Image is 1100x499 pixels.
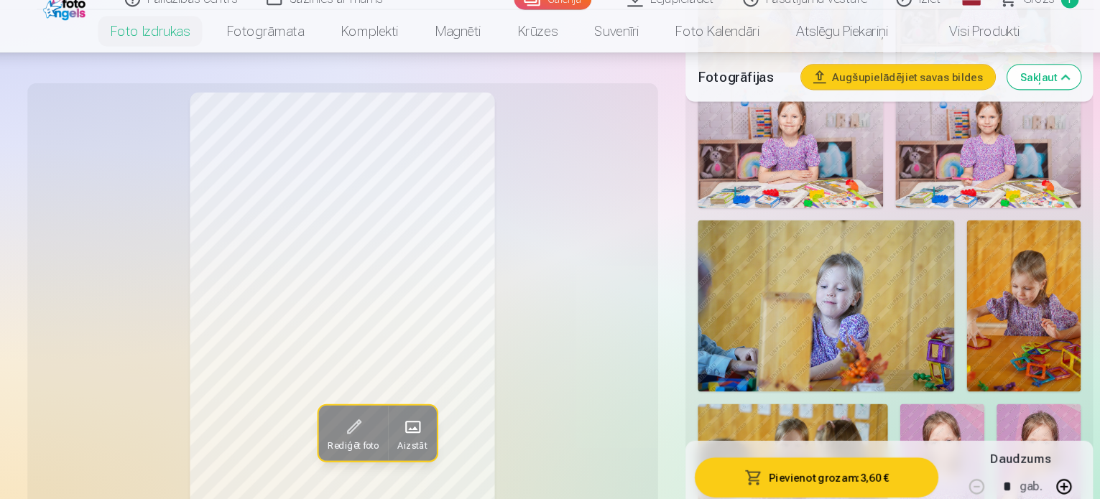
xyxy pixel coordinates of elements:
[949,433,1006,450] h5: Daudzums
[976,450,998,485] div: gab.
[637,20,749,60] a: Foto kalendāri
[392,423,420,434] span: Aizstāt
[675,73,761,93] h5: Fotogrāfijas
[980,1,1009,19] span: Grozs
[560,20,637,60] a: Suvenīri
[60,6,104,30] img: /fa1
[411,20,489,60] a: Magnēti
[749,20,870,60] a: Atslēgu piekariņi
[323,20,411,60] a: Komplekti
[489,20,560,60] a: Krūzes
[106,20,216,60] a: Foto izdrukas
[384,391,429,443] button: Aizstāt
[870,20,994,60] a: Visi produkti
[672,440,901,477] button: Pievienot grozam:3,60 €
[1015,2,1032,19] span: 1
[772,72,953,95] button: Augšupielādējiet savas bildes
[318,391,384,443] button: Rediģēt foto
[216,20,323,60] a: Fotogrāmata
[327,423,375,434] span: Rediģēt foto
[965,72,1034,95] button: Sakļaut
